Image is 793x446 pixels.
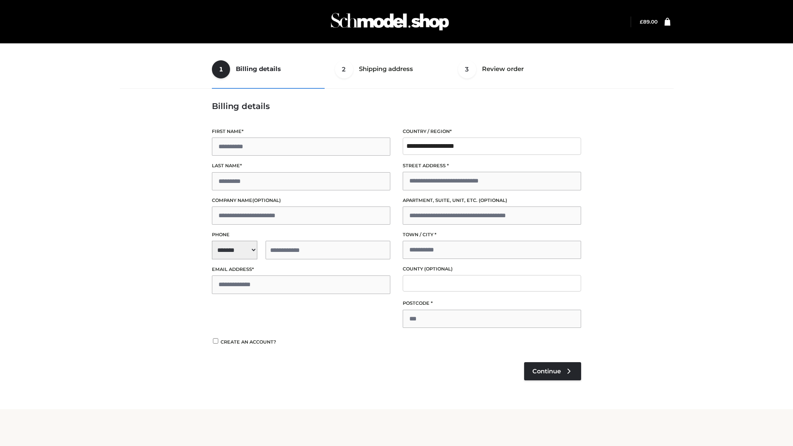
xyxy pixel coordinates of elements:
[403,128,581,135] label: Country / Region
[403,265,581,273] label: County
[212,231,390,239] label: Phone
[403,299,581,307] label: Postcode
[403,231,581,239] label: Town / City
[424,266,453,272] span: (optional)
[212,266,390,273] label: Email address
[532,368,561,375] span: Continue
[479,197,507,203] span: (optional)
[640,19,643,25] span: £
[640,19,658,25] a: £89.00
[640,19,658,25] bdi: 89.00
[403,197,581,204] label: Apartment, suite, unit, etc.
[212,197,390,204] label: Company name
[328,5,452,38] img: Schmodel Admin 964
[212,162,390,170] label: Last name
[524,362,581,380] a: Continue
[403,162,581,170] label: Street address
[252,197,281,203] span: (optional)
[212,128,390,135] label: First name
[221,339,276,345] span: Create an account?
[212,101,581,111] h3: Billing details
[212,338,219,344] input: Create an account?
